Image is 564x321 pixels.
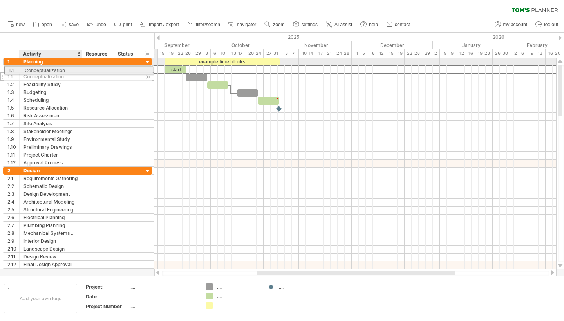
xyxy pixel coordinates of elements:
div: 2.4 [7,198,19,206]
div: Structural Engineering [23,206,78,213]
div: Approval Process [23,159,78,166]
div: .... [217,293,260,299]
div: 1.9 [7,135,19,143]
div: 1.12 [7,159,19,166]
a: help [358,20,380,30]
a: log out [533,20,560,30]
div: Site Analysis [23,120,78,127]
div: 1.2 [7,81,19,88]
div: 1.11 [7,151,19,159]
div: 1.6 [7,112,19,119]
a: new [5,20,27,30]
span: navigator [237,22,256,27]
div: 10-14 [299,49,316,58]
a: print [112,20,134,30]
div: 1 - 5 [352,49,369,58]
div: 2.6 [7,214,19,221]
span: print [123,22,132,27]
div: .... [130,303,196,310]
div: 2 - 6 [510,49,528,58]
span: contact [395,22,410,27]
div: Resource Allocation [23,104,78,112]
a: zoom [262,20,287,30]
div: .... [130,283,196,290]
div: 20-24 [246,49,264,58]
div: 29 - 2 [422,49,440,58]
div: 2.12 [7,261,19,268]
div: Status [118,50,135,58]
div: Project Charter [23,151,78,159]
div: 9 - 13 [528,49,546,58]
a: undo [85,20,108,30]
div: 24-28 [334,49,352,58]
div: 2.5 [7,206,19,213]
div: 2.8 [7,229,19,237]
div: Add your own logo [4,284,77,313]
a: contact [384,20,412,30]
div: Date: [86,293,129,300]
div: 22-26 [405,49,422,58]
div: January 2026 [433,41,510,49]
div: 1.8 [7,128,19,135]
a: my account [493,20,530,30]
div: Architectural Modeling [23,198,78,206]
div: 1.7 [7,120,19,127]
span: zoom [273,22,284,27]
div: .... [217,283,260,290]
div: 29 - 3 [193,49,211,58]
span: open [42,22,52,27]
div: Plumbing Planning [23,222,78,229]
a: open [31,20,54,30]
div: 2 [7,167,19,174]
div: Environmental Study [23,135,78,143]
div: October 2025 [200,41,281,49]
div: Design [23,167,78,174]
div: 6 - 10 [211,49,228,58]
div: Preliminary Drawings [23,143,78,151]
div: 12 - 16 [457,49,475,58]
div: 1.10 [7,143,19,151]
span: help [369,22,378,27]
div: start [165,66,186,73]
div: Design Development [23,190,78,198]
div: December 2025 [352,41,433,49]
div: Planning [23,58,78,65]
div: Risk Assessment [23,112,78,119]
div: 2.3 [7,190,19,198]
div: Interior Design [23,237,78,245]
div: 13-17 [228,49,246,58]
div: 3 - 7 [281,49,299,58]
span: new [16,22,25,27]
div: 2.2 [7,182,19,190]
div: 5 - 9 [440,49,457,58]
span: import / export [149,22,179,27]
div: 2.11 [7,253,19,260]
div: 15 - 19 [158,49,175,58]
div: .... [217,302,260,309]
div: 1.3 [7,88,19,96]
span: save [69,22,79,27]
div: 2.9 [7,237,19,245]
div: 15 - 19 [387,49,405,58]
a: import / export [138,20,181,30]
div: 16-20 [546,49,563,58]
div: Activity [23,50,78,58]
div: Schematic Design [23,182,78,190]
a: settings [291,20,320,30]
div: 19-23 [475,49,493,58]
div: example time blocks: [165,58,280,65]
div: November 2025 [281,41,352,49]
span: my account [503,22,527,27]
div: Requirements Gathering [23,175,78,182]
div: Final Design Approval [23,261,78,268]
div: 17 - 21 [316,49,334,58]
div: Mechanical Systems Design [23,229,78,237]
div: Project Number [86,303,129,310]
div: 1.4 [7,96,19,104]
div: 3 [7,269,19,276]
span: settings [302,22,318,27]
div: Budgeting [23,88,78,96]
div: 22-26 [175,49,193,58]
div: 1 [7,58,19,65]
div: Permitting [23,269,78,276]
